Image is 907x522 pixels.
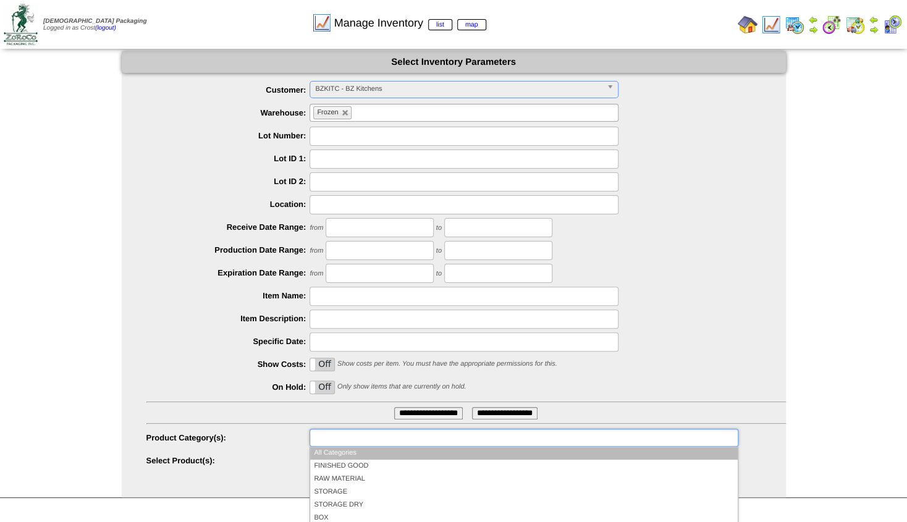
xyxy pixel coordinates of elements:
span: Frozen [317,109,338,116]
a: map [457,19,486,30]
img: line_graph.gif [761,15,781,35]
span: from [310,270,323,277]
span: Show costs per item. You must have the appropriate permissions for this. [337,360,557,368]
label: Warehouse: [146,108,310,117]
img: arrowleft.gif [808,15,818,25]
span: to [436,224,442,232]
img: home.gif [738,15,757,35]
div: OnOff [310,381,335,394]
span: Logged in as Crost [43,18,146,32]
img: calendarcustomer.gif [882,15,902,35]
label: Select Product(s): [146,456,310,465]
span: from [310,224,323,232]
li: FINISHED GOOD [310,460,737,473]
a: list [428,19,452,30]
label: Customer: [146,85,310,95]
li: RAW MATERIAL [310,473,737,486]
label: Product Category(s): [146,433,310,442]
label: Production Date Range: [146,245,310,255]
label: On Hold: [146,382,310,392]
li: All Categories [310,447,737,460]
img: zoroco-logo-small.webp [4,4,38,45]
label: Off [310,358,334,371]
label: Lot Number: [146,131,310,140]
img: calendarblend.gif [822,15,842,35]
a: (logout) [95,25,116,32]
label: Show Costs: [146,360,310,369]
label: Receive Date Range: [146,222,310,232]
label: Location: [146,200,310,209]
img: calendarinout.gif [845,15,865,35]
div: Select Inventory Parameters [122,51,786,73]
label: Item Description: [146,314,310,323]
span: BZKITC - BZ Kitchens [315,82,602,96]
div: OnOff [310,358,335,371]
span: to [436,247,442,255]
div: Please Wait [146,452,786,500]
img: arrowright.gif [808,25,818,35]
label: Specific Date: [146,337,310,346]
label: Lot ID 2: [146,177,310,186]
li: STORAGE DRY [310,499,737,511]
img: arrowright.gif [869,25,879,35]
img: line_graph.gif [312,13,332,33]
span: Manage Inventory [334,17,486,30]
span: from [310,247,323,255]
span: [DEMOGRAPHIC_DATA] Packaging [43,18,146,25]
span: Only show items that are currently on hold. [337,383,466,390]
label: Expiration Date Range: [146,268,310,277]
label: Item Name: [146,291,310,300]
label: Lot ID 1: [146,154,310,163]
span: to [436,270,442,277]
img: arrowleft.gif [869,15,879,25]
label: Off [310,381,334,394]
li: STORAGE [310,486,737,499]
img: calendarprod.gif [785,15,804,35]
